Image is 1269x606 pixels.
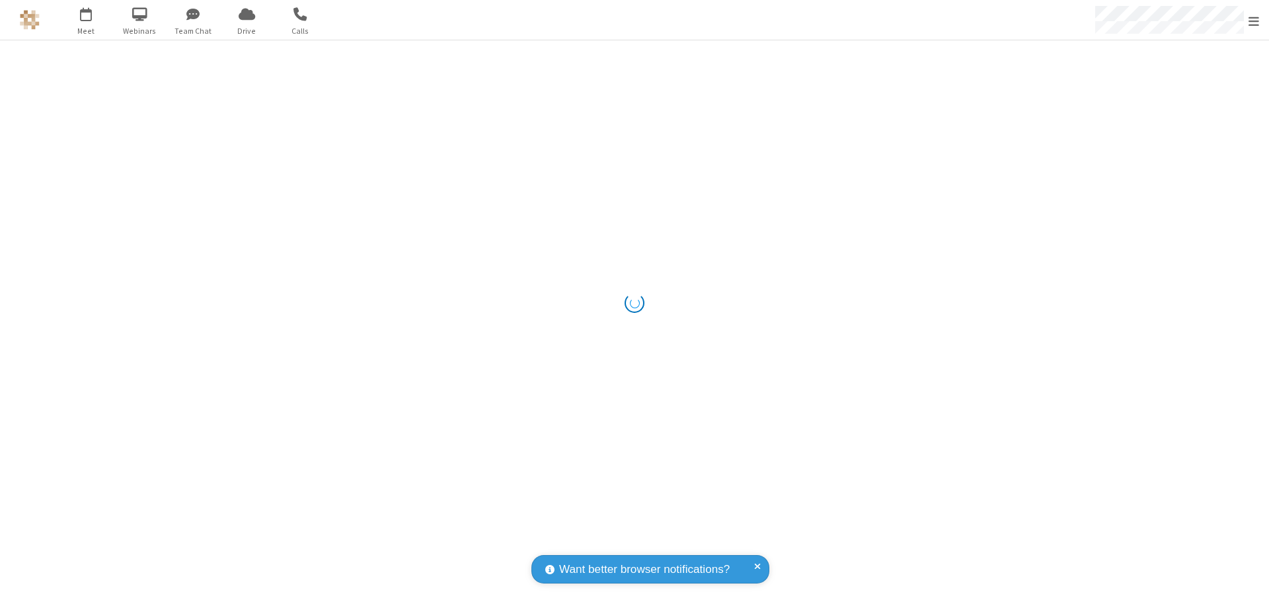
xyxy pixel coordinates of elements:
[276,25,325,37] span: Calls
[20,10,40,30] img: QA Selenium DO NOT DELETE OR CHANGE
[115,25,165,37] span: Webinars
[169,25,218,37] span: Team Chat
[222,25,272,37] span: Drive
[61,25,111,37] span: Meet
[559,561,730,578] span: Want better browser notifications?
